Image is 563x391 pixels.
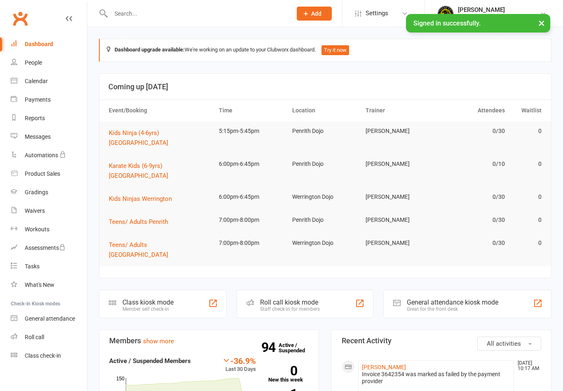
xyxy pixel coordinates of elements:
td: 6:00pm-6:45pm [215,187,289,207]
div: Messages [25,133,51,140]
a: Waivers [11,202,87,220]
input: Search... [108,8,286,19]
div: Waivers [25,207,45,214]
span: Teens/ Adults [GEOGRAPHIC_DATA] [109,241,168,258]
a: Tasks [11,257,87,276]
button: Teens/ Adults [GEOGRAPHIC_DATA] [109,240,211,260]
td: 7:00pm-8:00pm [215,233,289,253]
div: Automations [25,152,58,158]
button: Add [297,7,332,21]
span: Signed in successfully. [413,19,481,27]
td: 0 [509,210,545,230]
th: Time [215,100,289,121]
div: Dashboard [25,41,53,47]
div: Staff check-in for members [260,306,320,312]
td: 0/30 [435,121,509,141]
td: [PERSON_NAME] [362,210,435,230]
button: × [534,14,549,32]
td: [PERSON_NAME] [362,154,435,174]
td: 0 [509,154,545,174]
div: Assessments [25,244,66,251]
div: Class kiosk mode [122,298,174,306]
td: [PERSON_NAME] [362,233,435,253]
td: 7:00pm-8:00pm [215,210,289,230]
span: Settings [366,4,388,23]
div: Roll call [25,334,44,340]
strong: 0 [268,365,297,377]
th: Trainer [362,100,435,121]
button: Karate Kids (6-9yrs) [GEOGRAPHIC_DATA] [109,161,211,181]
span: Teens/ Adults Penrith [109,218,168,226]
td: 5:15pm-5:45pm [215,121,289,141]
a: Clubworx [10,8,30,29]
a: Product Sales [11,165,87,183]
td: 6:00pm-6:45pm [215,154,289,174]
span: All activities [487,340,521,347]
time: [DATE] 10:17 AM [514,361,541,371]
div: We're working on an update to your Clubworx dashboard. [99,39,551,62]
strong: Dashboard upgrade available: [115,47,185,53]
div: Invoice 3642354 was marked as failed by the payment provider [362,371,510,385]
a: Assessments [11,239,87,257]
a: 0New this week [268,366,309,382]
td: 0/10 [435,154,509,174]
a: Gradings [11,183,87,202]
strong: 94 [261,341,279,354]
a: 94Active / Suspended [279,336,315,359]
div: Roll call kiosk mode [260,298,320,306]
th: Attendees [435,100,509,121]
td: 0/30 [435,233,509,253]
td: Penrith Dojo [289,210,362,230]
div: General attendance kiosk mode [407,298,498,306]
a: [PERSON_NAME] [362,364,406,370]
td: 0 [509,187,545,207]
button: Kids Ninja (4-6yrs) [GEOGRAPHIC_DATA] [109,128,211,148]
a: show more [143,337,174,345]
td: Penrith Dojo [289,121,362,141]
div: Great for the front desk [407,306,498,312]
td: Werrington Dojo [289,233,362,253]
a: Class kiosk mode [11,347,87,365]
h3: Recent Activity [342,337,541,345]
button: Kids Ninjas Werrington [109,194,178,204]
a: Workouts [11,220,87,239]
div: Class check-in [25,352,61,359]
a: Reports [11,109,87,128]
td: Penrith Dojo [289,154,362,174]
a: Calendar [11,72,87,91]
button: Teens/ Adults Penrith [109,217,174,227]
div: General attendance [25,315,75,322]
div: Product Sales [25,170,60,177]
td: [PERSON_NAME] [362,187,435,207]
button: Try it now [321,45,349,55]
a: Roll call [11,328,87,347]
span: Add [311,10,321,17]
div: Member self check-in [122,306,174,312]
a: Payments [11,91,87,109]
div: [PERSON_NAME] [458,6,540,14]
a: Messages [11,128,87,146]
div: YUKAN KAI KARATE DO PTY LTD [458,14,540,21]
a: People [11,54,87,72]
strong: Active / Suspended Members [109,357,191,365]
div: Calendar [25,78,48,84]
a: General attendance kiosk mode [11,310,87,328]
div: People [25,59,42,66]
a: Dashboard [11,35,87,54]
a: Automations [11,146,87,165]
span: Karate Kids (6-9yrs) [GEOGRAPHIC_DATA] [109,162,168,179]
td: 0 [509,233,545,253]
div: Reports [25,115,45,121]
div: Tasks [25,263,40,270]
div: Gradings [25,189,48,195]
td: 0 [509,121,545,141]
span: Kids Ninjas Werrington [109,195,172,202]
div: Workouts [25,226,49,233]
div: Last 30 Days [222,356,256,374]
td: 0/30 [435,210,509,230]
a: What's New [11,276,87,294]
td: Werrington Dojo [289,187,362,207]
button: All activities [477,337,541,351]
span: Kids Ninja (4-6yrs) [GEOGRAPHIC_DATA] [109,129,168,147]
div: What's New [25,282,54,288]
